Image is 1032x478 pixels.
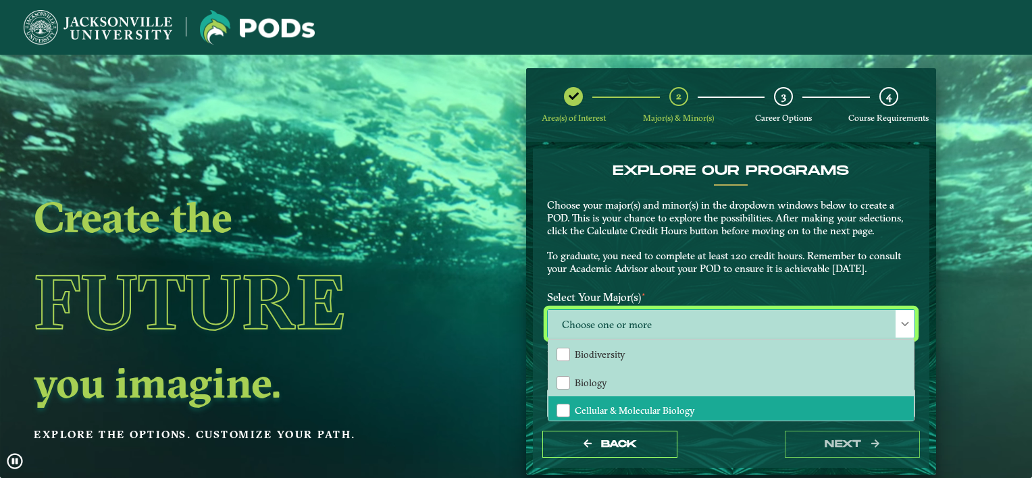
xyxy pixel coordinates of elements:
img: Jacksonville University logo [24,10,172,45]
li: Cellular & Molecular Biology [548,396,914,425]
li: Biodiversity [548,340,914,369]
span: Major(s) & Minor(s) [643,113,714,123]
p: Please select at least one Major [547,342,915,355]
label: Select Your Major(s) [537,285,925,310]
p: Choose your major(s) and minor(s) in the dropdown windows below to create a POD. This is your cha... [547,199,915,275]
span: 4 [886,90,892,103]
h2: you imagine. [34,363,431,401]
span: Course Requirements [848,113,929,123]
span: 3 [781,90,786,103]
label: Select Your Minor(s) [537,364,925,389]
button: Back [542,431,677,458]
span: Back [601,438,637,450]
h1: Future [34,240,431,363]
span: Area(s) of Interest [542,113,606,123]
h4: EXPLORE OUR PROGRAMS [547,163,915,179]
sup: ⋆ [641,289,646,299]
span: Biodiversity [575,348,625,361]
span: Career Options [755,113,812,123]
li: Biology [548,368,914,396]
span: Cellular & Molecular Biology [575,404,695,417]
p: Explore the options. Customize your path. [34,425,431,445]
h2: Create the [34,198,431,236]
img: Jacksonville University logo [200,10,315,45]
span: Biology [575,377,607,389]
span: Choose one or more [548,310,914,339]
button: next [785,431,920,458]
span: 2 [676,90,681,103]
